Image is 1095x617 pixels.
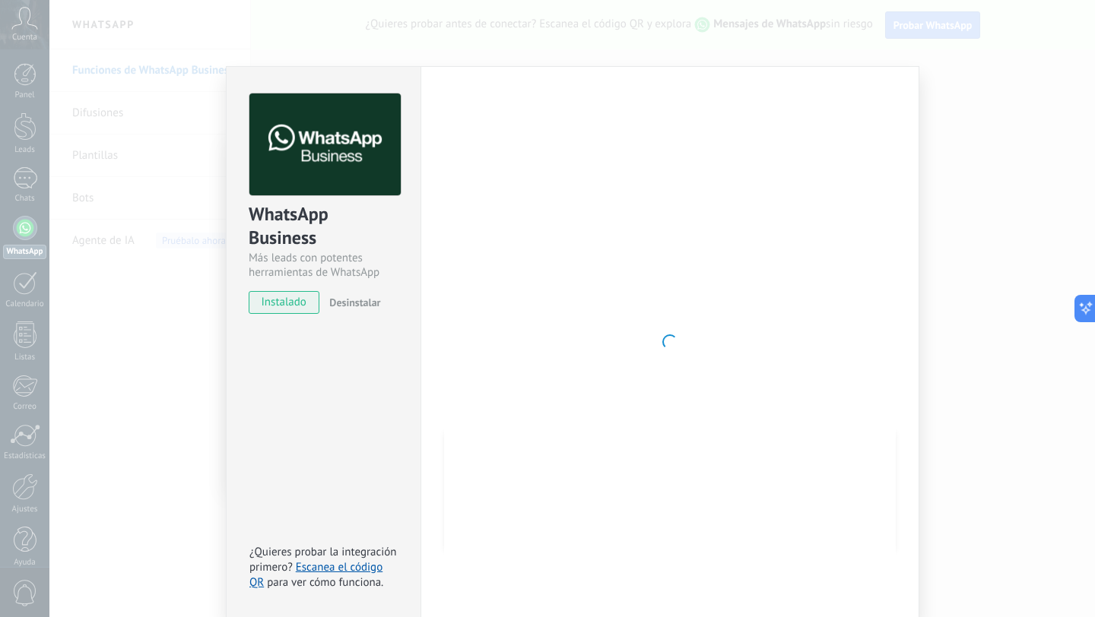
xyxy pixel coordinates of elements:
[249,202,398,251] div: WhatsApp Business
[329,296,380,309] span: Desinstalar
[249,545,397,574] span: ¿Quieres probar la integración primero?
[249,93,401,196] img: logo_main.png
[323,291,380,314] button: Desinstalar
[249,560,382,590] a: Escanea el código QR
[249,291,319,314] span: instalado
[267,575,383,590] span: para ver cómo funciona.
[249,251,398,280] div: Más leads con potentes herramientas de WhatsApp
